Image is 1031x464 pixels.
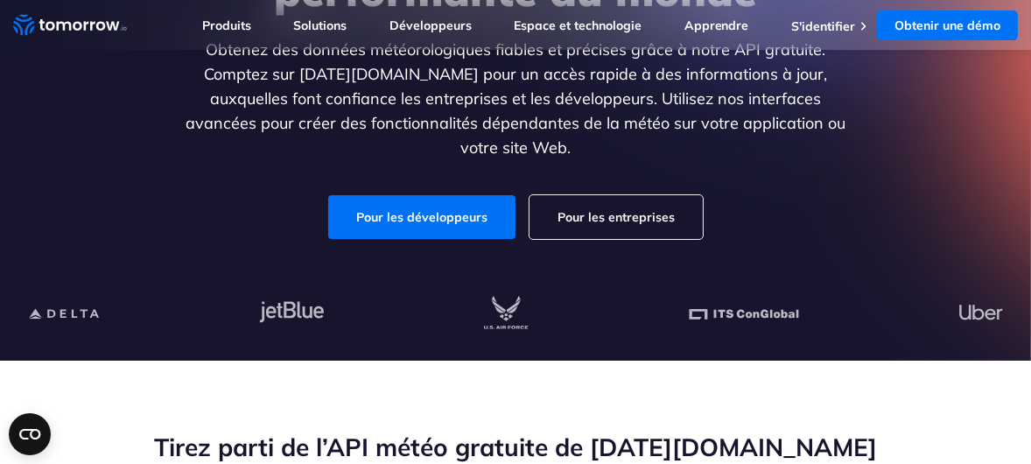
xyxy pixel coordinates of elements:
[877,11,1018,40] a: Obtenir une démo
[514,18,642,33] a: Espace et technologie
[791,18,855,34] a: S'identifier
[530,195,703,239] a: Pour les entreprises
[328,195,515,239] a: Pour les développeurs
[9,413,51,455] button: Ouvrir le widget CMP
[389,18,472,33] a: Développeurs
[178,38,853,160] p: Obtenez des données météorologiques fiables et précises grâce à notre API gratuite. Comptez sur [...
[684,18,749,33] a: Apprendre
[293,18,347,33] a: Solutions
[13,12,127,39] a: Lien d’accueil
[202,18,251,33] a: Produits
[154,432,877,462] font: Tirez parti de l’API météo gratuite de [DATE][DOMAIN_NAME]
